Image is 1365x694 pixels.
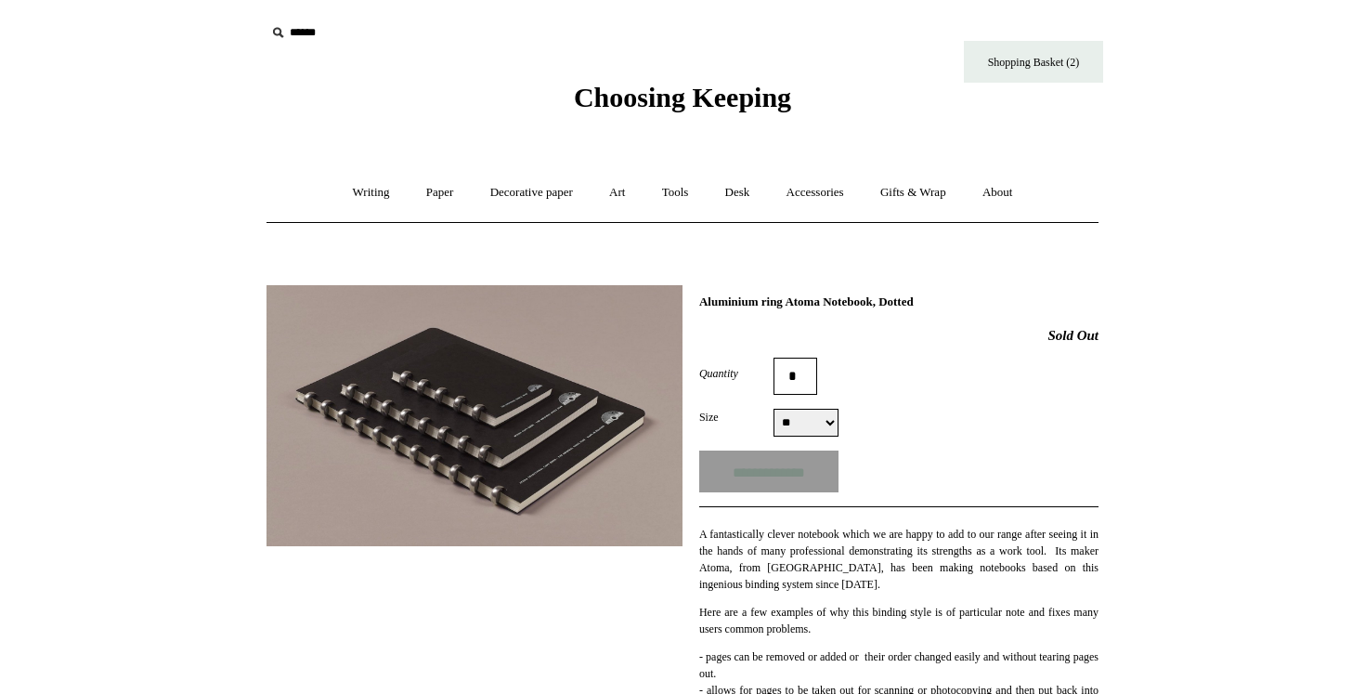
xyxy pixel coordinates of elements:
[699,409,773,426] label: Size
[699,526,1098,593] p: A fantastically clever notebook which we are happy to add to our range after seeing it in the han...
[966,168,1030,217] a: About
[699,604,1098,637] p: Here are a few examples of why this binding style is of particular note and fixes many users comm...
[645,168,706,217] a: Tools
[574,82,791,112] span: Choosing Keeping
[409,168,471,217] a: Paper
[864,168,963,217] a: Gifts & Wrap
[336,168,407,217] a: Writing
[699,295,1098,309] h1: Aluminium ring Atoma Notebook, Dotted
[699,365,773,382] label: Quantity
[770,168,861,217] a: Accessories
[574,97,791,110] a: Choosing Keeping
[266,285,682,546] img: Aluminium ring Atoma Notebook, Dotted
[699,327,1098,344] h2: Sold Out
[964,41,1103,83] a: Shopping Basket (2)
[708,168,767,217] a: Desk
[474,168,590,217] a: Decorative paper
[592,168,642,217] a: Art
